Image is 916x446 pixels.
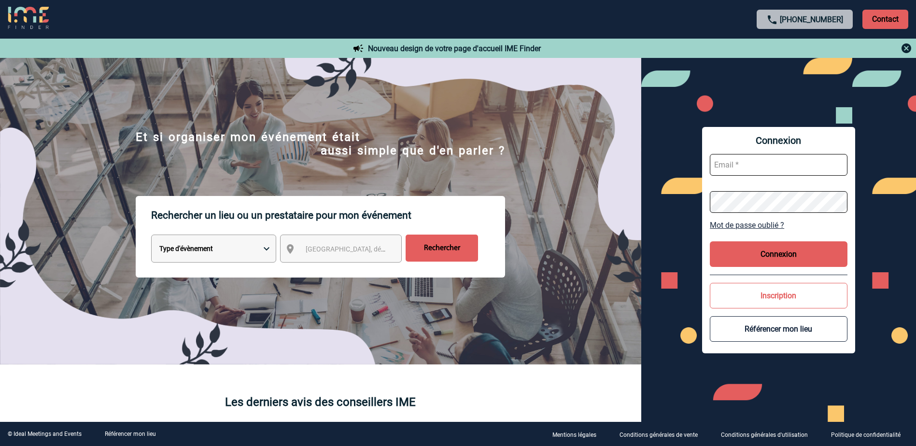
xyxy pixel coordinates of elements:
[710,241,847,267] button: Connexion
[710,283,847,308] button: Inscription
[721,432,808,438] p: Conditions générales d'utilisation
[710,154,847,176] input: Email *
[306,245,440,253] span: [GEOGRAPHIC_DATA], département, région...
[713,430,823,439] a: Conditions générales d'utilisation
[545,430,612,439] a: Mentions légales
[105,431,156,437] a: Référencer mon lieu
[710,316,847,342] button: Référencer mon lieu
[612,430,713,439] a: Conditions générales de vente
[823,430,916,439] a: Politique de confidentialité
[710,221,847,230] a: Mot de passe oublié ?
[8,431,82,437] div: © Ideal Meetings and Events
[710,135,847,146] span: Connexion
[406,235,478,262] input: Rechercher
[552,432,596,438] p: Mentions légales
[766,14,778,26] img: call-24-px.png
[151,196,505,235] p: Rechercher un lieu ou un prestataire pour mon événement
[862,10,908,29] p: Contact
[780,15,843,24] a: [PHONE_NUMBER]
[831,432,901,438] p: Politique de confidentialité
[620,432,698,438] p: Conditions générales de vente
